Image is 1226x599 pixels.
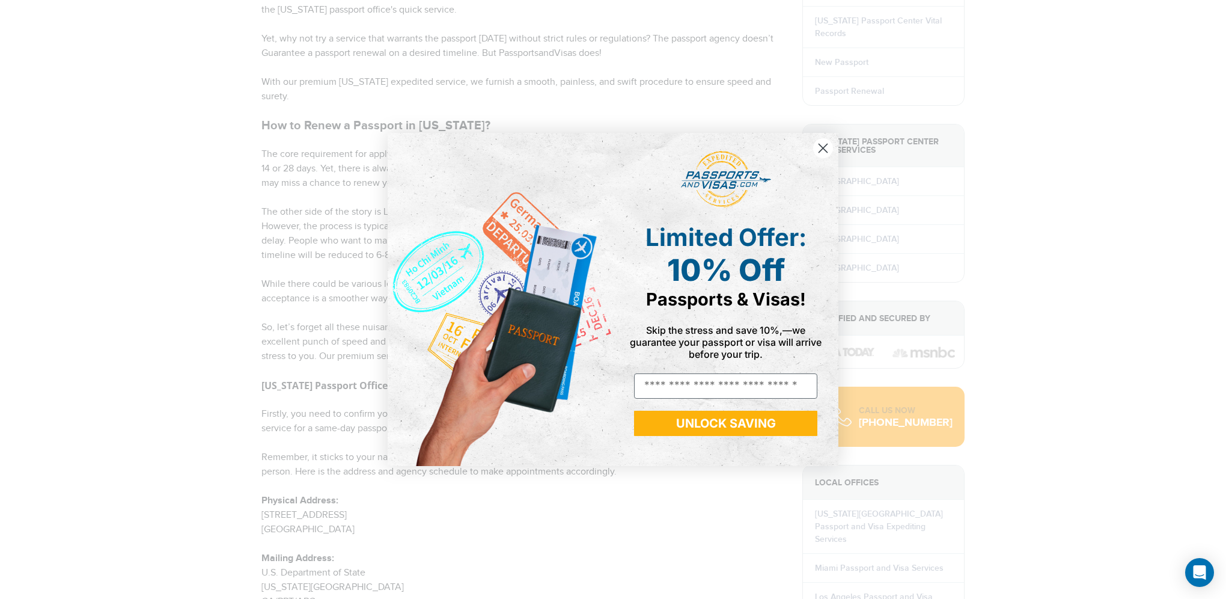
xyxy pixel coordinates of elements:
[1185,558,1214,587] div: Open Intercom Messenger
[667,252,785,288] span: 10% Off
[634,411,817,436] button: UNLOCK SAVING
[646,289,806,310] span: Passports & Visas!
[388,133,613,465] img: de9cda0d-0715-46ca-9a25-073762a91ba7.png
[630,324,822,360] span: Skip the stress and save 10%,—we guarantee your passport or visa will arrive before your trip.
[681,151,771,207] img: passports and visas
[813,138,834,159] button: Close dialog
[645,223,807,252] span: Limited Offer:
